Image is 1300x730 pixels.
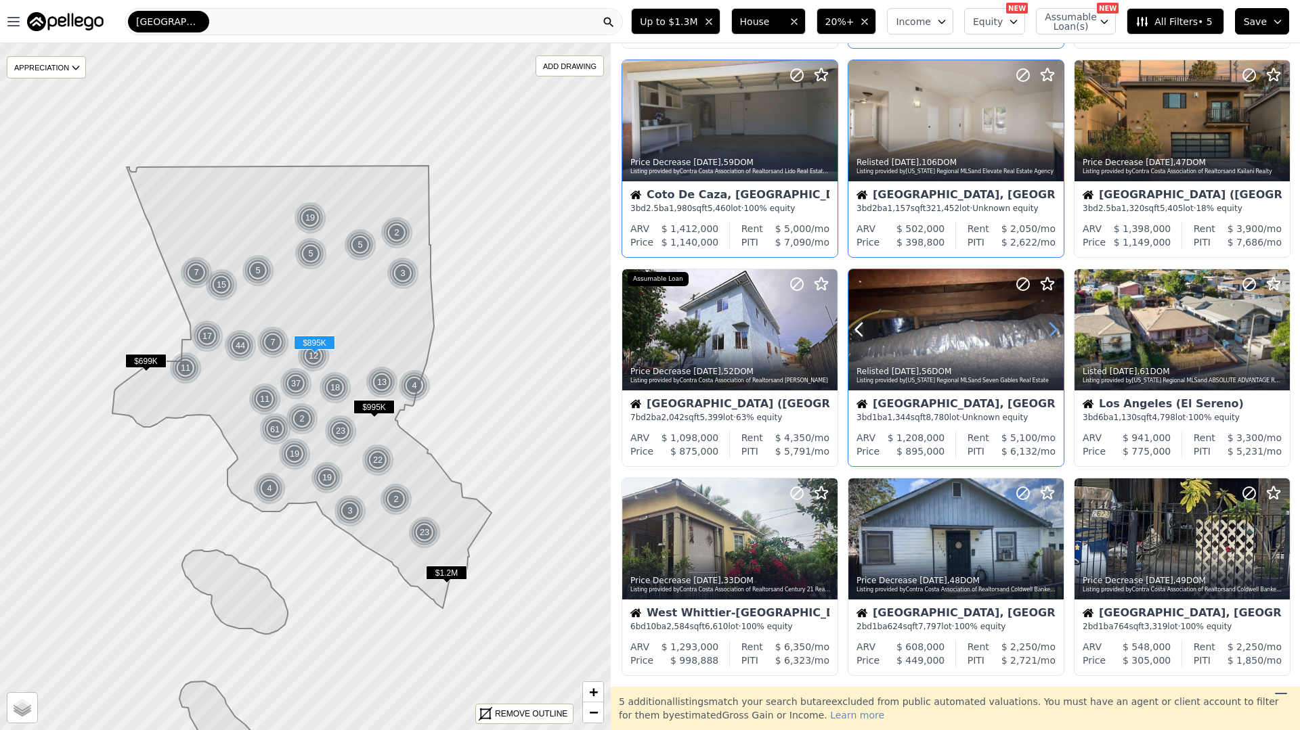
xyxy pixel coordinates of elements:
[857,189,867,200] img: House
[662,237,719,248] span: $ 1,140,000
[1001,446,1037,457] span: $ 6,132
[887,8,953,35] button: Income
[705,622,728,631] span: 6,610
[1121,204,1144,213] span: 1,320
[408,516,441,549] div: 23
[630,189,641,200] img: House
[1194,444,1211,458] div: PITI
[741,640,763,654] div: Rent
[1228,655,1263,666] span: $ 1,850
[583,702,603,723] a: Zoom out
[27,12,104,31] img: Pellego
[311,461,344,494] img: g1.png
[1083,621,1282,632] div: 2 bd 1 ba sqft lot · 100% equity
[693,367,721,376] time: 2025-08-09 15:38
[191,320,224,352] img: g1.png
[741,431,763,444] div: Rent
[662,641,719,652] span: $ 1,293,000
[248,383,282,415] img: g1.png
[295,237,327,270] div: 5
[1083,398,1282,412] div: Los Angeles (El Sereno)
[334,495,366,527] div: 3
[630,586,831,594] div: Listing provided by Contra Costa Association of Realtors and Century 21 Realty Masters
[1083,222,1102,235] div: ARV
[630,640,649,654] div: ARV
[294,336,335,350] span: $895K
[1194,431,1215,444] div: Rent
[1001,237,1037,248] span: $ 2,622
[1083,608,1093,618] img: House
[366,366,399,398] img: g1.png
[1228,237,1263,248] span: $ 7,686
[426,566,467,585] div: $1.2M
[536,56,603,76] div: ADD DRAWING
[662,432,719,443] span: $ 1,098,000
[1045,12,1088,31] span: Assumable Loan(s)
[1127,8,1223,35] button: All Filters• 5
[857,608,867,618] img: House
[1083,586,1283,594] div: Listing provided by Contra Costa Association of Realtors and Coldwell Banker Tri-Counties R
[286,403,318,435] div: 2
[630,431,649,444] div: ARV
[495,708,567,720] div: REMOVE OUTLINE
[1228,432,1263,443] span: $ 3,300
[848,478,1063,676] a: Price Decrease [DATE],48DOMListing provided byContra Costa Association of Realtorsand Coldwell Ba...
[857,235,880,249] div: Price
[1152,413,1175,422] span: 4,798
[630,157,831,168] div: Price Decrease , 59 DOM
[294,202,326,234] div: 19
[1211,235,1282,249] div: /mo
[1215,640,1282,654] div: /mo
[775,432,811,443] span: $ 4,350
[1194,654,1211,667] div: PITI
[968,222,989,235] div: Rent
[280,367,313,400] img: g1.png
[622,60,837,258] a: Price Decrease [DATE],59DOMListing provided byContra Costa Association of Realtorsand Lido Real E...
[1146,158,1173,167] time: 2025-08-09 15:38
[984,235,1056,249] div: /mo
[136,15,201,28] span: [GEOGRAPHIC_DATA]-[GEOGRAPHIC_DATA]-[GEOGRAPHIC_DATA]
[888,622,903,631] span: 624
[1194,235,1211,249] div: PITI
[7,56,86,78] div: APPRECIATION
[1194,222,1215,235] div: Rent
[258,412,292,447] div: 61
[278,438,311,470] div: 19
[1123,446,1171,457] span: $ 775,000
[583,682,603,702] a: Zoom in
[775,237,811,248] span: $ 7,090
[630,444,653,458] div: Price
[1083,189,1093,200] img: House
[630,235,653,249] div: Price
[630,222,649,235] div: ARV
[758,654,829,667] div: /mo
[896,641,945,652] span: $ 608,000
[775,446,811,457] span: $ 5,791
[857,189,1056,203] div: [GEOGRAPHIC_DATA], [GEOGRAPHIC_DATA]
[888,204,911,213] span: 1,157
[1114,413,1137,422] span: 1,130
[968,444,984,458] div: PITI
[622,478,837,676] a: Price Decrease [DATE],33DOMListing provided byContra Costa Association of Realtorsand Century 21 ...
[857,168,1057,176] div: Listing provided by [US_STATE] Regional MLS and Elevate Real Estate Agency
[741,444,758,458] div: PITI
[708,204,731,213] span: 5,460
[670,655,718,666] span: $ 998,888
[857,203,1056,214] div: 3 bd 2 ba sqft lot · Unknown equity
[1001,432,1037,443] span: $ 5,100
[989,431,1056,444] div: /mo
[984,654,1056,667] div: /mo
[7,693,37,723] a: Layers
[989,222,1056,235] div: /mo
[1228,223,1263,234] span: $ 3,900
[344,229,377,261] img: g1.png
[918,622,941,631] span: 7,797
[857,654,880,667] div: Price
[1123,432,1171,443] span: $ 941,000
[775,641,811,652] span: $ 6,350
[628,272,689,287] div: Assumable Loan
[857,377,1057,385] div: Listing provided by [US_STATE] Regional MLS and Seven Gables Real Estate
[984,444,1056,458] div: /mo
[630,189,829,203] div: Coto De Caza, [GEOGRAPHIC_DATA]
[319,371,352,404] img: g1.png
